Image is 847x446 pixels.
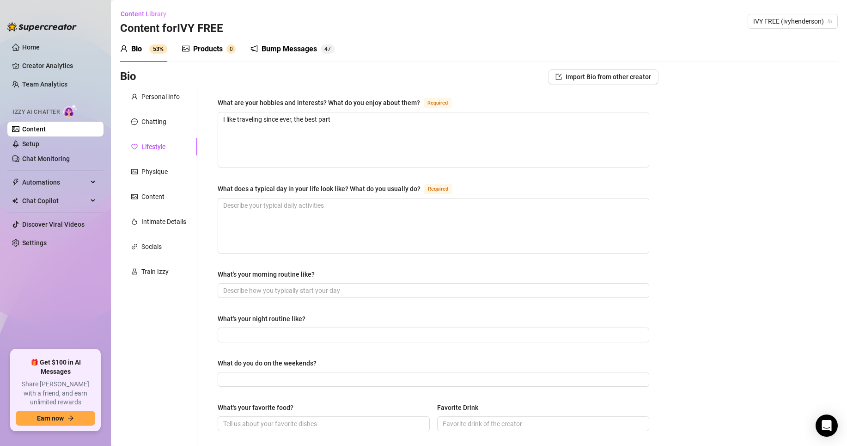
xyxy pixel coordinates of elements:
input: What's your morning routine like? [223,285,642,296]
span: picture [182,45,189,52]
a: Setup [22,140,39,148]
div: What are your hobbies and interests? What do you enjoy about them? [218,98,420,108]
img: Chat Copilot [12,198,18,204]
span: experiment [131,268,138,275]
label: What's your morning routine like? [218,269,321,279]
span: 🎁 Get $100 in AI Messages [16,358,95,376]
div: Bio [131,43,142,55]
button: Import Bio from other creator [548,69,658,84]
span: notification [250,45,258,52]
div: What do you do on the weekends? [218,358,317,368]
span: Share [PERSON_NAME] with a friend, and earn unlimited rewards [16,380,95,407]
input: What's your favorite food? [223,419,422,429]
a: Creator Analytics [22,58,96,73]
input: Favorite Drink [443,419,642,429]
label: What do you do on the weekends? [218,358,323,368]
span: user [131,93,138,100]
span: 4 [324,46,328,52]
sup: 47 [321,44,335,54]
span: Required [424,184,452,194]
div: What's your favorite food? [218,403,293,413]
span: import [555,74,562,80]
a: Settings [22,239,47,247]
img: AI Chatter [63,104,78,118]
span: Chat Copilot [22,193,88,208]
label: What's your night routine like? [218,314,312,324]
span: idcard [131,168,138,175]
sup: 0 [226,44,236,54]
label: What does a typical day in your life look like? What do you usually do? [218,183,462,194]
span: IVY FREE (ivyhenderson) [753,14,832,28]
label: Favorite Drink [437,403,485,413]
span: Izzy AI Chatter [13,108,60,117]
div: Train Izzy [141,266,169,277]
div: What's your morning routine like? [218,269,315,279]
span: Automations [22,175,88,190]
h3: Content for IVY FREE [120,21,223,36]
span: heart [131,143,138,150]
button: Earn nowarrow-right [16,411,95,426]
div: Favorite Drink [437,403,478,413]
a: Team Analytics [22,81,67,88]
div: Bump Messages [262,43,317,55]
textarea: What are your hobbies and interests? What do you enjoy about them? [218,112,649,167]
div: Personal Info [141,92,180,102]
span: Content Library [121,10,166,18]
span: Required [424,98,451,108]
span: arrow-right [67,415,74,421]
div: Socials [141,242,162,252]
span: thunderbolt [12,179,19,186]
span: team [827,19,833,24]
a: Discover Viral Videos [22,221,85,228]
span: 7 [328,46,331,52]
input: What's your night routine like? [223,330,642,340]
sup: 53% [149,44,167,54]
a: Home [22,43,40,51]
button: Content Library [120,6,174,21]
a: Chat Monitoring [22,155,70,162]
span: link [131,243,138,250]
a: Content [22,125,46,133]
div: Chatting [141,117,166,127]
div: What does a typical day in your life look like? What do you usually do? [218,184,420,194]
label: What's your favorite food? [218,403,300,413]
img: logo-BBDzfeDw.svg [7,22,77,31]
span: Earn now [37,415,64,422]
div: Content [141,192,165,202]
input: What do you do on the weekends? [223,374,642,384]
div: Products [193,43,223,55]
textarea: What does a typical day in your life look like? What do you usually do? [218,198,649,253]
span: Import Bio from other creator [566,73,651,81]
div: Intimate Details [141,217,186,227]
span: picture [131,193,138,200]
div: Physique [141,167,168,177]
div: What's your night routine like? [218,314,305,324]
span: user [120,45,128,52]
div: Open Intercom Messenger [816,415,838,437]
h3: Bio [120,69,136,84]
label: What are your hobbies and interests? What do you enjoy about them? [218,97,462,108]
span: message [131,118,138,125]
div: Lifestyle [141,142,165,152]
span: fire [131,218,138,225]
